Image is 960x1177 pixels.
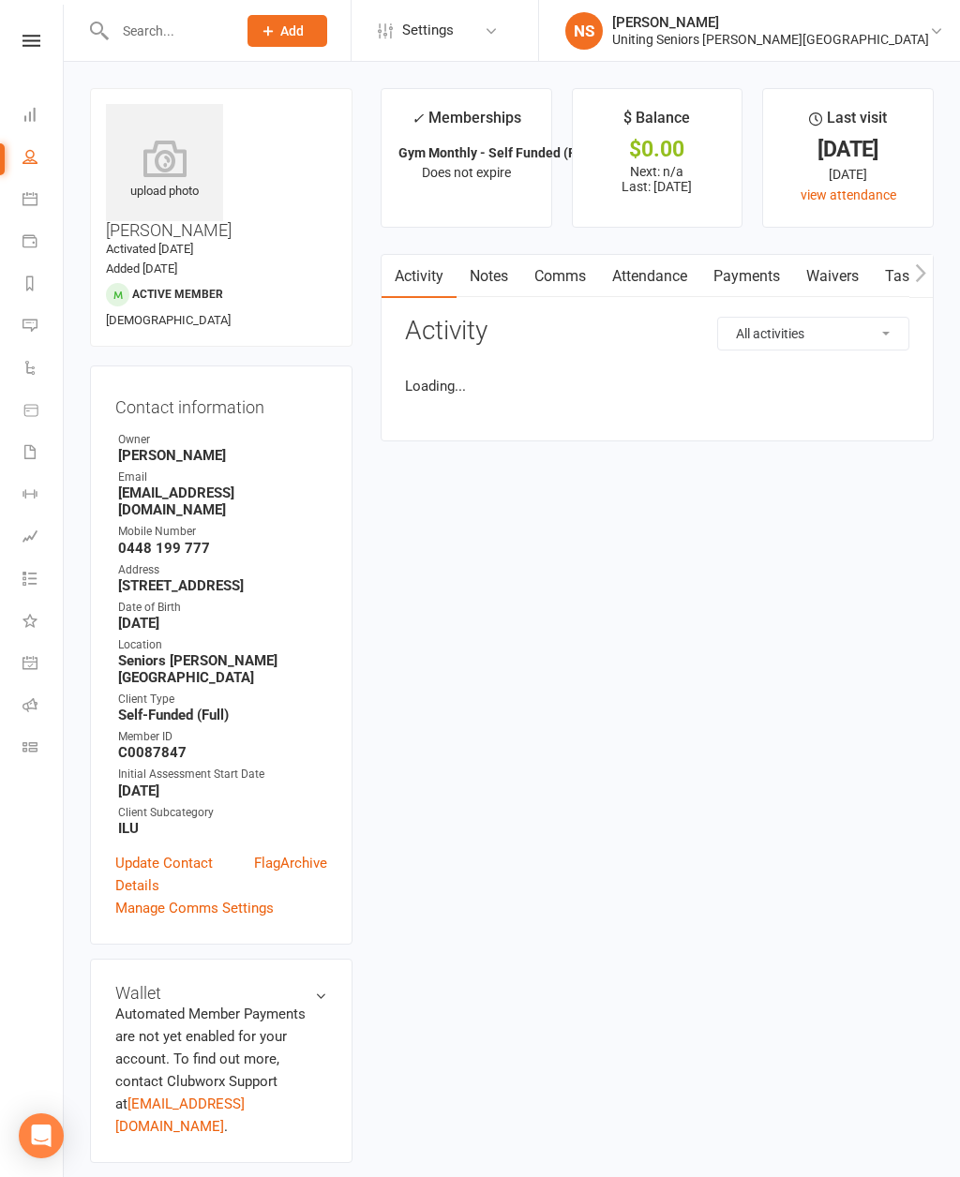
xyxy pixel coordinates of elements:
div: Mobile Number [118,523,327,541]
div: Email [118,469,327,486]
div: Address [118,561,327,579]
div: $0.00 [590,140,726,159]
a: Flag [254,852,280,897]
h3: Contact information [115,391,327,417]
li: Loading... [405,375,909,397]
div: Owner [118,431,327,449]
a: Payments [22,222,65,264]
time: Activated [DATE] [106,242,193,256]
span: Settings [402,9,454,52]
span: Add [280,23,304,38]
strong: C0087847 [118,744,327,761]
a: Calendar [22,180,65,222]
span: [DEMOGRAPHIC_DATA] [106,313,231,327]
i: ✓ [412,110,424,127]
strong: Gym Monthly - Self Funded (Full) [398,145,595,160]
a: Dashboard [22,96,65,138]
a: Roll call kiosk mode [22,686,65,728]
div: [PERSON_NAME] [612,14,929,31]
time: Added [DATE] [106,261,177,276]
p: Next: n/a Last: [DATE] [590,164,726,194]
a: Payments [700,255,793,298]
span: Does not expire [422,165,511,180]
a: Waivers [793,255,872,298]
div: [DATE] [780,140,916,159]
div: Location [118,636,327,654]
a: Attendance [599,255,700,298]
a: People [22,138,65,180]
strong: Self-Funded (Full) [118,707,327,723]
strong: [PERSON_NAME] [118,447,327,464]
no-payment-system: Automated Member Payments are not yet enabled for your account. To find out more, contact Clubwor... [115,1006,306,1135]
h3: Wallet [115,984,327,1003]
strong: [DATE] [118,615,327,632]
strong: [STREET_ADDRESS] [118,577,327,594]
div: NS [565,12,603,50]
a: view attendance [801,187,896,202]
strong: [DATE] [118,782,327,799]
div: Date of Birth [118,599,327,617]
strong: ILU [118,820,327,837]
div: Member ID [118,728,327,746]
div: Client Type [118,691,327,708]
div: Open Intercom Messenger [19,1113,64,1158]
a: Manage Comms Settings [115,897,274,919]
h3: Activity [405,317,909,346]
div: Uniting Seniors [PERSON_NAME][GEOGRAPHIC_DATA] [612,31,929,48]
a: Assessments [22,517,65,559]
div: Client Subcategory [118,804,327,822]
div: Last visit [809,106,887,140]
button: Add [247,15,327,47]
a: Comms [521,255,599,298]
strong: Seniors [PERSON_NAME][GEOGRAPHIC_DATA] [118,652,327,686]
div: $ Balance [623,106,690,140]
a: Update Contact Details [115,852,254,897]
h3: [PERSON_NAME] [106,104,337,240]
div: Initial Assessment Start Date [118,766,327,783]
a: General attendance kiosk mode [22,644,65,686]
a: [EMAIL_ADDRESS][DOMAIN_NAME] [115,1095,245,1135]
span: Active member [132,288,223,301]
a: Reports [22,264,65,306]
div: upload photo [106,140,223,201]
a: Class kiosk mode [22,728,65,770]
strong: 0448 199 777 [118,540,327,557]
a: What's New [22,602,65,644]
a: Activity [382,255,457,298]
input: Search... [109,18,223,44]
a: Notes [457,255,521,298]
a: Archive [280,852,327,897]
a: Product Sales [22,391,65,433]
div: [DATE] [780,164,916,185]
div: Memberships [412,106,521,141]
a: Tasks [872,255,937,298]
strong: [EMAIL_ADDRESS][DOMAIN_NAME] [118,484,327,518]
